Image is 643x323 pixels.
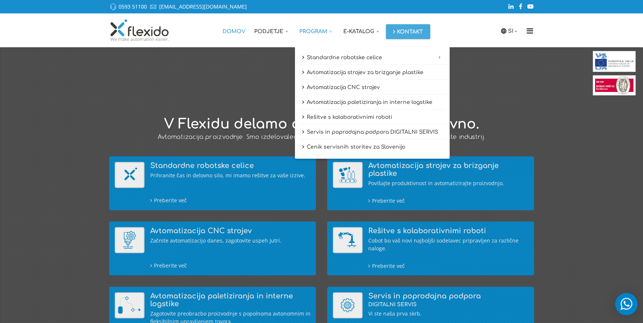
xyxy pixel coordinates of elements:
[333,227,529,270] a: Rešitve s kolaborativnimi roboti Rešitve s kolaborativnimi roboti Cobot bo vaš novi najboljši sod...
[109,19,170,41] img: Flexido, d.o.o.
[368,179,529,187] div: Povišajte produktivnost in avtomatizirajte proizvodnjo.
[299,51,446,65] a: Standardne robotske celice
[119,3,147,10] a: 0593 51100
[115,227,145,253] img: Avtomatizacija CNC strojev
[368,237,529,252] div: Cobot bo vaš novi najboljši sodelavec pripravljen za različne naloge.
[159,3,247,10] a: [EMAIL_ADDRESS][DOMAIN_NAME]
[333,162,363,188] img: Avtomatizacija strojev za brizganje plastike
[339,13,386,47] a: E-katalog
[299,66,446,80] a: Avtomatizacija strojev za brizganje plastike
[250,13,295,47] a: Podjetje
[299,110,446,124] a: Rešitve s kolaborativnimi roboti
[368,262,529,270] div: Preberite več
[524,13,536,47] a: Menu
[299,95,446,110] a: Avtomatizacija paletiziranja in interne logstike
[508,27,519,35] a: SI
[333,162,529,205] a: Avtomatizacija strojev za brizganje plastike Avtomatizacija strojev za brizganje plastike Povišaj...
[593,51,636,72] img: EU skladi
[368,310,529,317] div: Vi ste naša prva skrb.
[150,227,311,235] h4: Avtomatizacija CNC strojev
[333,227,363,253] img: Rešitve s kolaborativnimi roboti
[368,227,529,235] h4: Rešitve s kolaborativnimi roboti
[150,237,311,244] div: Začnite avtomatizacijo danes, zagotovite uspeh jutri.
[150,162,311,170] h4: Standardne robotske celice
[115,162,145,188] img: Standardne robotske celice
[524,27,536,35] i: Menu
[368,196,529,205] div: Preberite več
[299,80,446,95] a: Avtomatizacija CNC strojev
[295,13,339,47] a: Program
[619,297,634,311] img: whatsapp_icon_white.svg
[150,171,311,179] div: Prihranite čas in delovno silo, mi imamo rešitve za vaše izzive.
[150,292,311,308] h4: Avtomatizacija paletiziranja in interne logstike
[218,13,250,47] a: Domov
[333,292,363,318] img: Servis in poprodajna podpora (DIGITALNI SERVIS)
[368,292,529,308] h4: Servis in poprodajna podpora
[115,227,311,269] a: Avtomatizacija CNC strojev Avtomatizacija CNC strojev Začnite avtomatizacijo danes, zagotovite us...
[150,261,311,269] div: Preberite več
[299,140,446,154] a: Cenik servisnih storitev za Slovenijo
[115,162,311,204] a: Standardne robotske celice Standardne robotske celice Prihranite čas in delovno silo, mi imamo re...
[299,125,446,139] a: Servis in poprodajna podpora DIGITALNI SERVIS
[368,162,529,177] h4: Avtomatizacija strojev za brizganje plastike
[386,24,430,39] a: Kontakt
[115,292,145,318] img: Avtomatizacija paletiziranja in interne logstike
[593,75,636,95] img: Bureau Veritas Certification
[368,302,417,307] span: DIGITALNI SERVIS
[500,28,507,34] img: icon-laguage.svg
[150,196,311,204] div: Preberite več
